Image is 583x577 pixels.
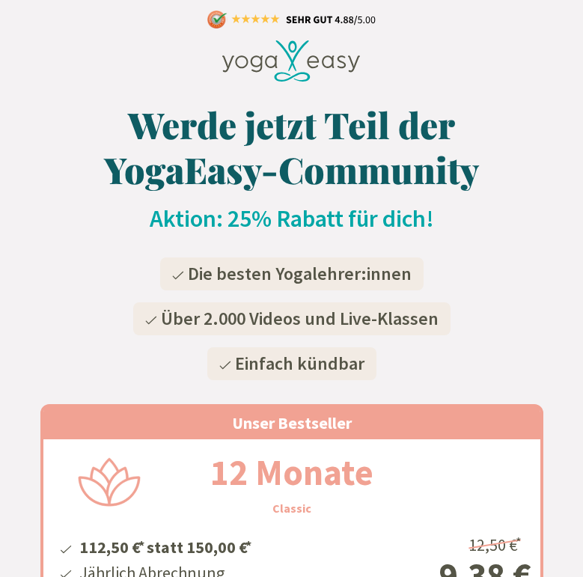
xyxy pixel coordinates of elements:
span: Die besten Yogalehrer:innen [188,262,412,285]
li: 112,50 € statt 150,00 € [77,532,254,560]
h2: 12 Monate [174,445,409,499]
span: Einfach kündbar [235,352,364,375]
h1: Werde jetzt Teil der YogaEasy-Community [40,102,543,192]
span: Unser Bestseller [232,412,352,433]
span: Über 2.000 Videos und Live-Klassen [161,307,439,330]
span: 12,50 € [468,534,524,555]
h3: Classic [272,499,311,517]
